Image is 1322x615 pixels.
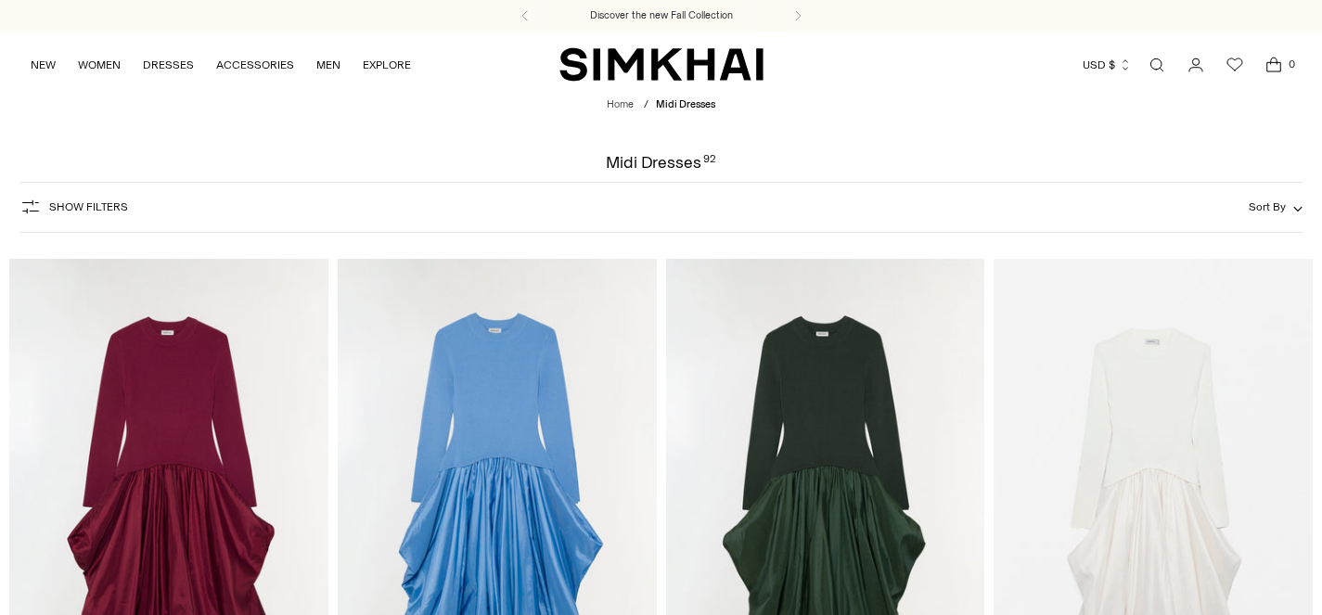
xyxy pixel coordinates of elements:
[316,45,340,85] a: MEN
[363,45,411,85] a: EXPLORE
[607,98,634,110] a: Home
[607,97,715,113] nav: breadcrumbs
[78,45,121,85] a: WOMEN
[1083,45,1132,85] button: USD $
[1138,46,1175,83] a: Open search modal
[1216,46,1253,83] a: Wishlist
[1249,200,1286,213] span: Sort By
[1177,46,1214,83] a: Go to the account page
[49,200,128,213] span: Show Filters
[1283,56,1300,72] span: 0
[19,192,128,222] button: Show Filters
[590,8,733,23] a: Discover the new Fall Collection
[1249,197,1303,217] button: Sort By
[559,46,764,83] a: SIMKHAI
[216,45,294,85] a: ACCESSORIES
[143,45,194,85] a: DRESSES
[606,154,715,171] h1: Midi Dresses
[31,45,56,85] a: NEW
[703,154,716,171] div: 92
[1255,46,1292,83] a: Open cart modal
[656,98,715,110] span: Midi Dresses
[644,97,648,113] div: /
